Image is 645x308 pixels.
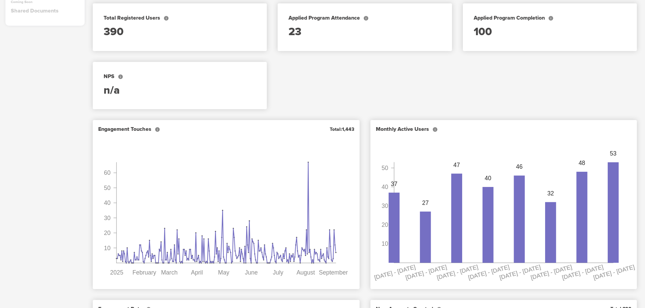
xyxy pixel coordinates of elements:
tspan: 20 [104,230,111,236]
tspan: 30 [382,203,388,209]
div: Applied Program Attendance [288,14,441,22]
tspan: [DATE] - [DATE] [467,264,510,281]
tspan: 10 [382,241,388,247]
tspan: 2025 [110,269,123,276]
svg: The total number of engaged touches of the various eM life features and programs during the period. [155,127,160,132]
tspan: 48 [579,160,585,166]
div: Shared Documents [11,7,79,15]
tspan: 27 [422,199,428,206]
tspan: February [132,269,156,276]
tspan: 40 [104,199,111,206]
tspan: March [161,269,178,276]
tspan: 50 [104,185,111,191]
div: 390 [104,25,256,40]
tspan: [DATE] - [DATE] [530,264,573,281]
tspan: 40 [382,184,388,190]
tspan: 10 [104,244,111,251]
tspan: 30 [104,215,111,221]
tspan: July [273,269,283,276]
tspan: 20 [382,222,388,229]
tspan: June [245,269,258,276]
tspan: 50 [382,165,388,171]
tspan: 40 [485,175,491,182]
svg: Monthly Active Users. The 30 day rolling count of active users [432,127,438,132]
div: n/a [104,83,256,99]
tspan: [DATE] - [DATE] [561,264,604,281]
div: NPS [104,73,256,80]
tspan: 47 [453,162,460,168]
tspan: [DATE] - [DATE] [373,264,416,281]
tspan: April [191,269,203,276]
tspan: [DATE] - [DATE] [405,264,448,281]
tspan: 46 [516,163,522,170]
div: 23 [288,25,441,40]
svg: The total number of participants who attended an Applied Program (live and recorded) during the p... [363,16,369,21]
div: Applied Program Completion [474,14,626,22]
div: Total: 1,443 [330,126,354,133]
div: Monthly Active Users [376,125,438,133]
svg: The percentage of unique participants who completed at least 70% of the Applied Programs. [548,16,554,21]
tspan: 32 [547,190,554,197]
tspan: 37 [391,181,397,187]
tspan: August [296,269,315,276]
tspan: [DATE] - [DATE] [498,264,541,281]
tspan: September [319,269,348,276]
div: Total Registered Users [104,14,256,22]
tspan: [DATE] - [DATE] [593,264,636,281]
svg: The total number of participants who created accounts for eM Life. [164,16,169,21]
div: Engagement Touches [98,125,160,133]
tspan: [DATE] - [DATE] [436,264,479,281]
tspan: 53 [610,150,616,157]
tspan: 60 [104,169,111,176]
div: 100 [474,25,626,40]
svg: A widely used satisfaction measure to determine a customer's propensity to recommend the service ... [118,74,123,79]
tspan: May [218,269,229,276]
